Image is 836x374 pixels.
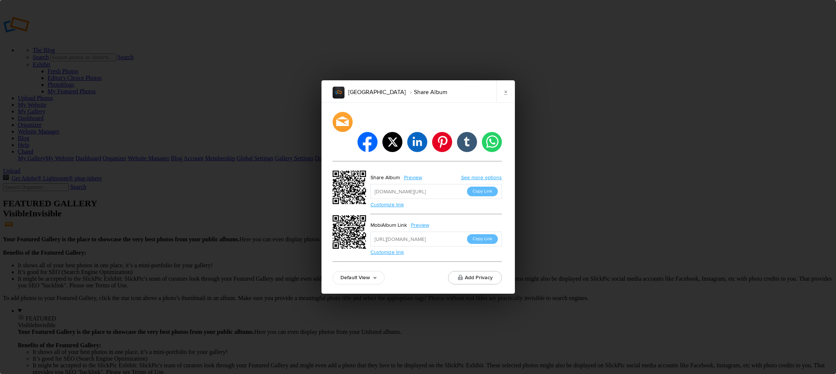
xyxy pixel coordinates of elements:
[357,132,378,152] li: facebook
[457,132,477,152] li: tumblr
[333,271,385,284] a: Default View
[461,174,502,181] a: See more options
[407,220,435,230] a: Preview
[370,249,404,255] a: Customize link
[467,187,498,196] button: Copy Link
[496,80,515,103] a: ×
[482,132,502,152] li: whatsapp
[370,201,404,208] a: Customize link
[407,132,427,152] li: linkedin
[400,173,428,183] a: Preview
[370,173,400,183] div: Share Album
[467,234,498,244] button: Copy Link
[333,171,368,206] div: https://slickpic.us/1869031322M2
[432,132,452,152] li: pinterest
[333,215,368,251] div: https://slickpic.us/18690314m5mY
[333,87,344,99] img: album_sample.webp
[382,132,402,152] li: twitter
[348,86,406,99] li: [GEOGRAPHIC_DATA]
[406,86,447,99] li: Share Album
[370,220,407,230] div: MobiAlbum Link
[448,271,502,284] button: Add Privacy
